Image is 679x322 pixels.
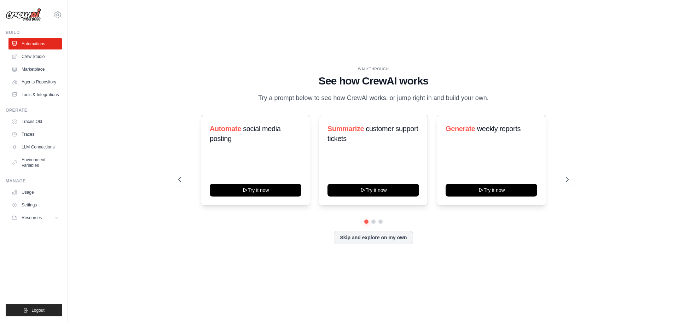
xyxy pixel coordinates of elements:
[210,125,281,142] span: social media posting
[6,107,62,113] div: Operate
[8,38,62,49] a: Automations
[8,89,62,100] a: Tools & Integrations
[6,304,62,316] button: Logout
[8,116,62,127] a: Traces Old
[8,64,62,75] a: Marketplace
[477,125,520,133] span: weekly reports
[31,308,45,313] span: Logout
[327,184,419,197] button: Try it now
[210,184,301,197] button: Try it now
[178,75,569,87] h1: See how CrewAI works
[327,125,418,142] span: customer support tickets
[8,76,62,88] a: Agents Repository
[8,212,62,223] button: Resources
[8,141,62,153] a: LLM Connections
[8,154,62,171] a: Environment Variables
[255,93,492,103] p: Try a prompt below to see how CrewAI works, or jump right in and build your own.
[327,125,364,133] span: Summarize
[446,125,475,133] span: Generate
[446,184,537,197] button: Try it now
[8,187,62,198] a: Usage
[8,51,62,62] a: Crew Studio
[178,66,569,72] div: WALKTHROUGH
[210,125,241,133] span: Automate
[8,129,62,140] a: Traces
[6,30,62,35] div: Build
[6,8,41,22] img: Logo
[334,231,413,244] button: Skip and explore on my own
[22,215,42,221] span: Resources
[6,178,62,184] div: Manage
[8,199,62,211] a: Settings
